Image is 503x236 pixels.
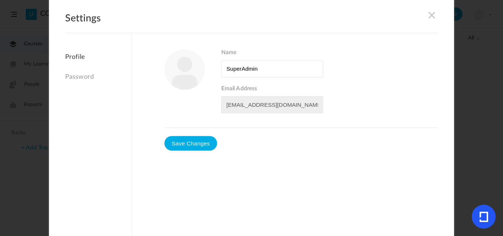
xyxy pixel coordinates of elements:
h2: Settings [65,13,438,33]
a: Password [65,69,131,85]
input: Name [221,60,323,77]
input: Email Address [221,96,323,113]
a: Profile [65,53,131,65]
span: Name [221,49,438,56]
button: Save Changes [165,136,217,151]
img: user-image.png [165,49,205,90]
span: Email Address [221,85,438,92]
